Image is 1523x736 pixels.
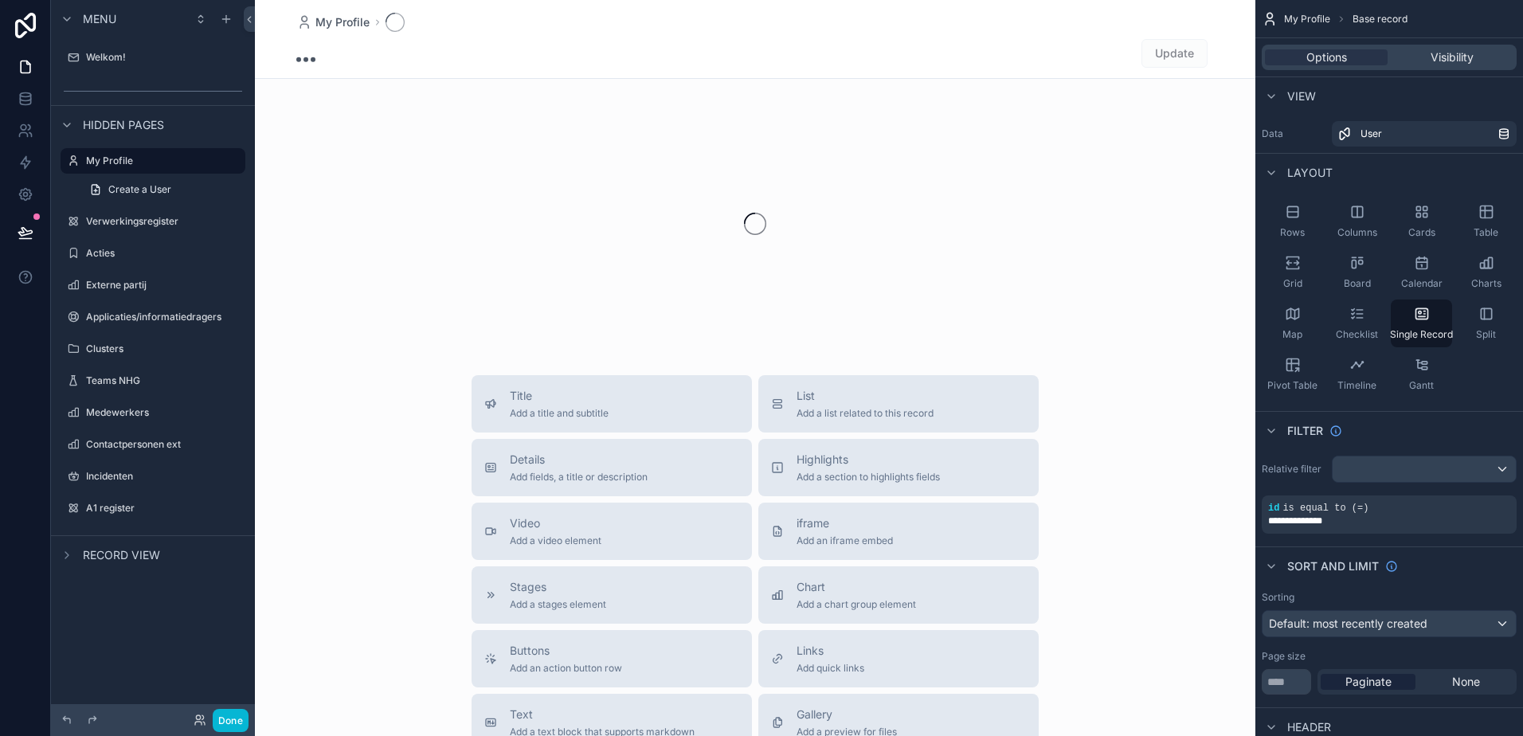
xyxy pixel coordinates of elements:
[61,304,245,330] a: Applicaties/informatiedragers
[1455,299,1517,347] button: Split
[1282,328,1302,341] span: Map
[108,183,171,196] span: Create a User
[1262,463,1325,476] label: Relative filter
[213,709,249,732] button: Done
[1262,127,1325,140] label: Data
[1344,277,1371,290] span: Board
[1262,299,1323,347] button: Map
[1287,423,1323,439] span: Filter
[1268,503,1279,514] span: id
[86,470,242,483] label: Incidenten
[1337,379,1376,392] span: Timeline
[83,117,164,133] span: Hidden pages
[61,209,245,234] a: Verwerkingsregister
[86,406,242,419] label: Medewerkers
[1408,226,1435,239] span: Cards
[86,374,242,387] label: Teams NHG
[61,148,245,174] a: My Profile
[1287,88,1316,104] span: View
[1262,591,1294,604] label: Sorting
[1452,674,1480,690] span: None
[1262,350,1323,398] button: Pivot Table
[1262,198,1323,245] button: Rows
[1409,379,1434,392] span: Gantt
[1269,617,1427,630] span: Default: most recently created
[1267,379,1317,392] span: Pivot Table
[86,215,242,228] label: Verwerkingsregister
[1336,328,1378,341] span: Checklist
[83,11,116,27] span: Menu
[1455,249,1517,296] button: Charts
[1282,503,1368,514] span: is equal to (=)
[1283,277,1302,290] span: Grid
[1431,49,1474,65] span: Visibility
[86,51,242,64] label: Welkom!
[1326,350,1388,398] button: Timeline
[61,464,245,489] a: Incidenten
[86,155,236,167] label: My Profile
[1280,226,1305,239] span: Rows
[1361,127,1382,140] span: User
[1476,328,1496,341] span: Split
[1401,277,1443,290] span: Calendar
[1471,277,1501,290] span: Charts
[61,495,245,521] a: A1 register
[1262,249,1323,296] button: Grid
[61,272,245,298] a: Externe partij
[61,241,245,266] a: Acties
[61,336,245,362] a: Clusters
[86,247,242,260] label: Acties
[1262,650,1306,663] label: Page size
[1391,198,1452,245] button: Cards
[86,311,242,323] label: Applicaties/informatiedragers
[1332,121,1517,147] a: User
[86,438,242,451] label: Contactpersonen ext
[1474,226,1498,239] span: Table
[1287,558,1379,574] span: Sort And Limit
[1390,328,1453,341] span: Single Record
[61,45,245,70] a: Welkom!
[1326,249,1388,296] button: Board
[296,14,370,30] a: My Profile
[1306,49,1347,65] span: Options
[1326,198,1388,245] button: Columns
[86,502,242,515] label: A1 register
[1287,165,1333,181] span: Layout
[1284,13,1330,25] span: My Profile
[61,368,245,393] a: Teams NHG
[315,14,370,30] span: My Profile
[1391,350,1452,398] button: Gantt
[83,547,160,563] span: Record view
[61,432,245,457] a: Contactpersonen ext
[1262,610,1517,637] button: Default: most recently created
[86,343,242,355] label: Clusters
[1326,299,1388,347] button: Checklist
[1337,226,1377,239] span: Columns
[86,279,242,292] label: Externe partij
[1391,299,1452,347] button: Single Record
[1391,249,1452,296] button: Calendar
[1455,198,1517,245] button: Table
[61,400,245,425] a: Medewerkers
[1345,674,1392,690] span: Paginate
[80,177,245,202] a: Create a User
[1353,13,1408,25] span: Base record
